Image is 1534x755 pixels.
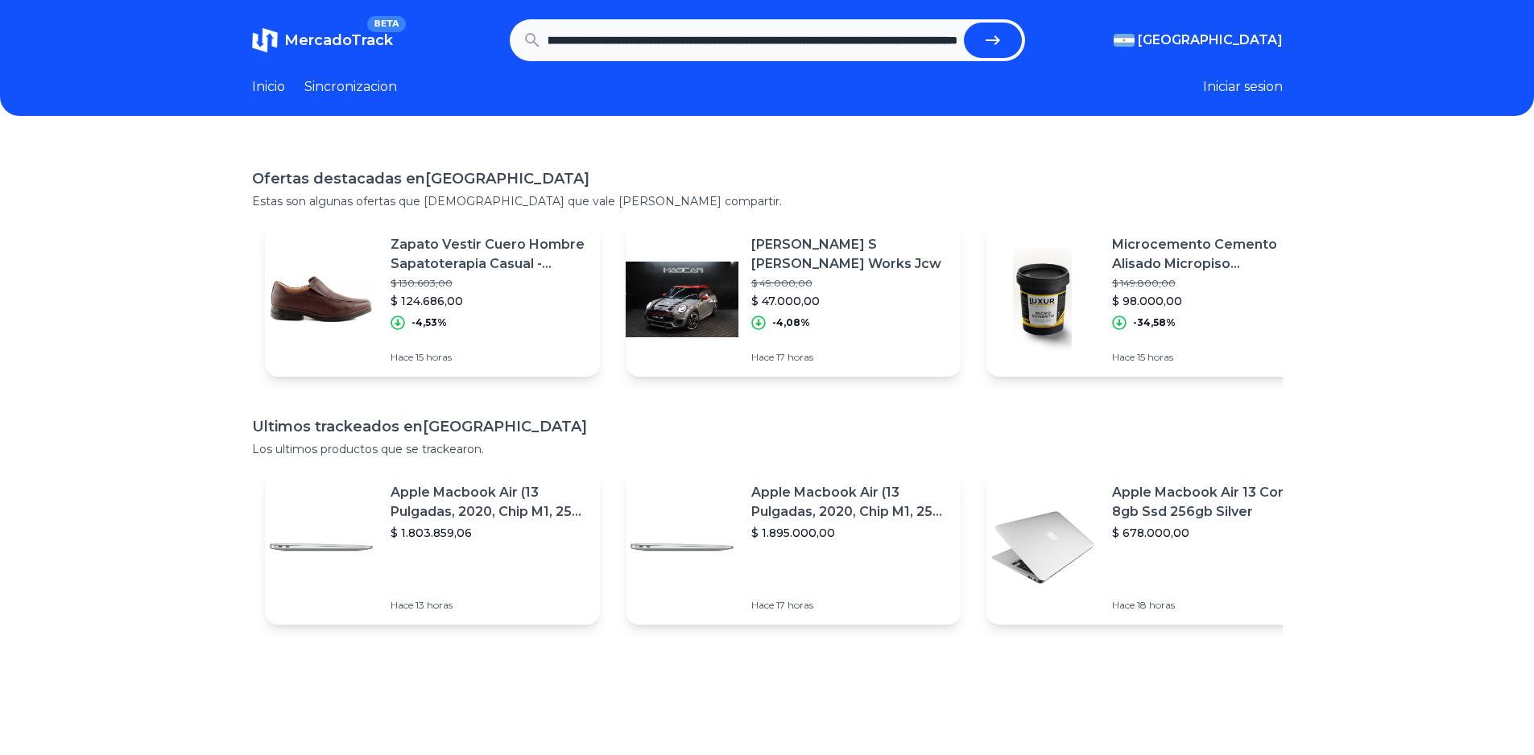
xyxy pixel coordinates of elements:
[626,491,738,604] img: Featured image
[1112,277,1309,290] p: $ 149.800,00
[391,277,587,290] p: $ 130.603,00
[391,235,587,274] p: Zapato Vestir Cuero Hombre Sapatoterapia Casual - Hccz01098
[1112,351,1309,364] p: Hace 15 horas
[411,316,447,329] p: -4,53%
[252,27,393,53] a: MercadoTrackBETA
[626,222,961,377] a: Featured image[PERSON_NAME] S [PERSON_NAME] Works Jcw$ 49.000,00$ 47.000,00-4,08%Hace 17 horas
[252,77,285,97] a: Inicio
[252,27,278,53] img: MercadoTrack
[1138,31,1283,50] span: [GEOGRAPHIC_DATA]
[1114,31,1283,50] button: [GEOGRAPHIC_DATA]
[1133,316,1176,329] p: -34,58%
[367,16,405,32] span: BETA
[252,167,1283,190] h1: Ofertas destacadas en [GEOGRAPHIC_DATA]
[391,599,587,612] p: Hace 13 horas
[751,483,948,522] p: Apple Macbook Air (13 Pulgadas, 2020, Chip M1, 256 Gb De Ssd, 8 Gb De Ram) - Plata
[986,243,1099,356] img: Featured image
[751,293,948,309] p: $ 47.000,00
[986,470,1321,625] a: Featured imageApple Macbook Air 13 Core I5 8gb Ssd 256gb Silver$ 678.000,00Hace 18 horas
[751,599,948,612] p: Hace 17 horas
[1112,483,1309,522] p: Apple Macbook Air 13 Core I5 8gb Ssd 256gb Silver
[1114,34,1135,47] img: Argentina
[772,316,810,329] p: -4,08%
[751,235,948,274] p: [PERSON_NAME] S [PERSON_NAME] Works Jcw
[751,525,948,541] p: $ 1.895.000,00
[751,351,948,364] p: Hace 17 horas
[751,277,948,290] p: $ 49.000,00
[265,491,378,604] img: Featured image
[626,470,961,625] a: Featured imageApple Macbook Air (13 Pulgadas, 2020, Chip M1, 256 Gb De Ssd, 8 Gb De Ram) - Plata$...
[391,293,587,309] p: $ 124.686,00
[391,483,587,522] p: Apple Macbook Air (13 Pulgadas, 2020, Chip M1, 256 Gb De Ssd, 8 Gb De Ram) - Plata
[986,491,1099,604] img: Featured image
[252,441,1283,457] p: Los ultimos productos que se trackearon.
[265,470,600,625] a: Featured imageApple Macbook Air (13 Pulgadas, 2020, Chip M1, 256 Gb De Ssd, 8 Gb De Ram) - Plata$...
[284,31,393,49] span: MercadoTrack
[986,222,1321,377] a: Featured imageMicrocemento Cemento Alisado Micropiso Revestimientos Pisos$ 149.800,00$ 98.000,00-...
[391,525,587,541] p: $ 1.803.859,06
[1112,293,1309,309] p: $ 98.000,00
[265,222,600,377] a: Featured imageZapato Vestir Cuero Hombre Sapatoterapia Casual - Hccz01098$ 130.603,00$ 124.686,00...
[1203,77,1283,97] button: Iniciar sesion
[626,243,738,356] img: Featured image
[265,243,378,356] img: Featured image
[1112,525,1309,541] p: $ 678.000,00
[252,193,1283,209] p: Estas son algunas ofertas que [DEMOGRAPHIC_DATA] que vale [PERSON_NAME] compartir.
[391,351,587,364] p: Hace 15 horas
[1112,599,1309,612] p: Hace 18 horas
[1112,235,1309,274] p: Microcemento Cemento Alisado Micropiso Revestimientos Pisos
[252,415,1283,438] h1: Ultimos trackeados en [GEOGRAPHIC_DATA]
[304,77,397,97] a: Sincronizacion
